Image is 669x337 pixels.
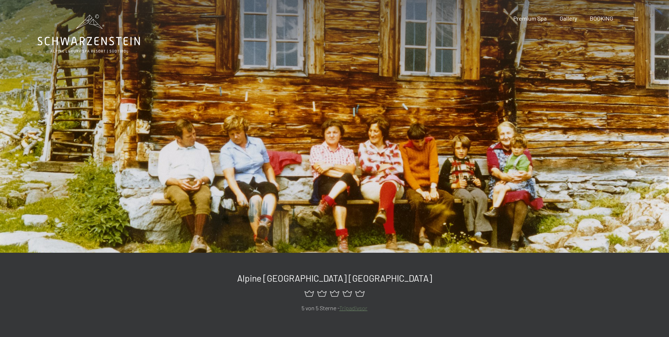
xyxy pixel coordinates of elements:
[237,273,432,283] span: Alpine [GEOGRAPHIC_DATA] [GEOGRAPHIC_DATA]
[590,15,613,22] a: BOOKING
[560,15,577,22] a: Gallery
[88,303,582,313] p: 5 von 5 Sterne -
[513,15,547,22] a: Premium Spa
[339,304,367,311] a: Tripadivsor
